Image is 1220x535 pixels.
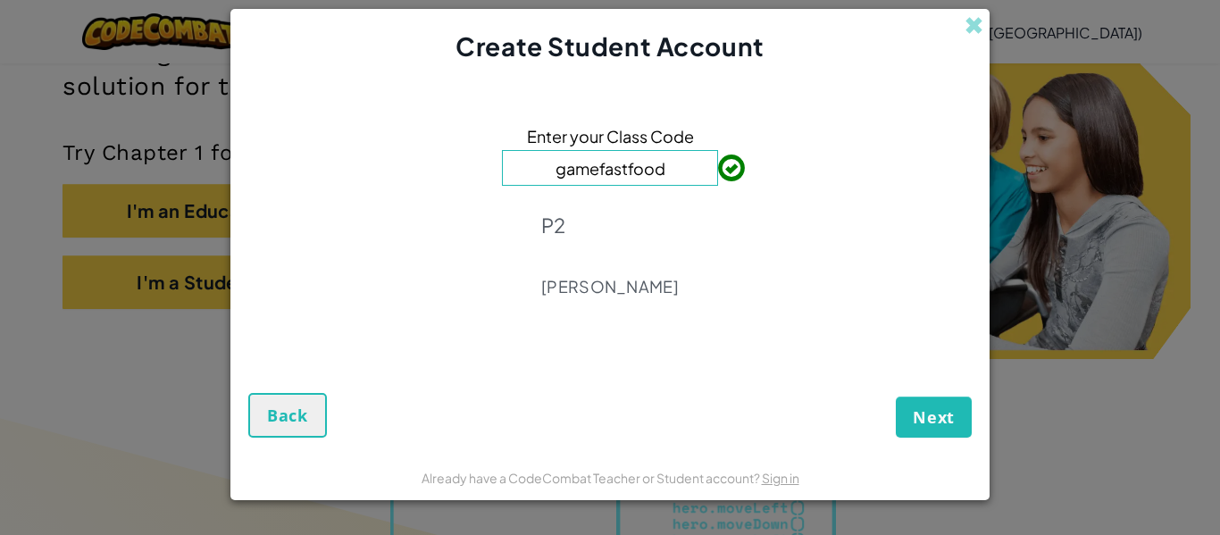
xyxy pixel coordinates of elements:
[527,123,694,149] span: Enter your Class Code
[913,406,955,428] span: Next
[267,405,308,426] span: Back
[422,470,762,486] span: Already have a CodeCombat Teacher or Student account?
[896,397,972,438] button: Next
[541,213,679,238] p: P2
[455,30,764,62] span: Create Student Account
[762,470,799,486] a: Sign in
[248,393,327,438] button: Back
[541,276,679,297] p: [PERSON_NAME]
